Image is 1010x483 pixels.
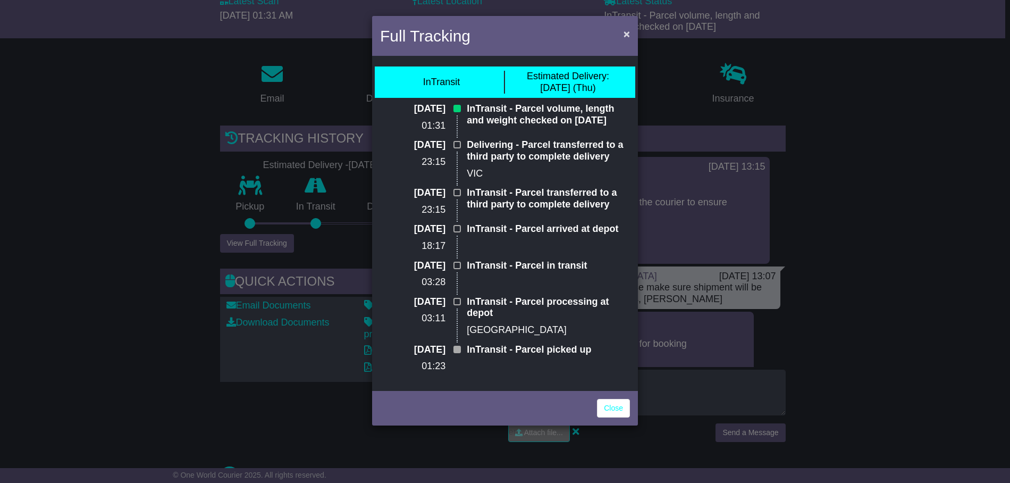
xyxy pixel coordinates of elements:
div: InTransit [423,77,460,88]
p: InTransit - Parcel picked up [467,344,630,356]
p: [DATE] [380,260,445,272]
p: [GEOGRAPHIC_DATA] [467,324,630,336]
a: Close [597,399,630,418]
p: 18:17 [380,240,445,252]
p: InTransit - Parcel volume, length and weight checked on [DATE] [467,103,630,126]
div: [DATE] (Thu) [527,71,609,94]
p: InTransit - Parcel transferred to a third party to complete delivery [467,187,630,210]
p: InTransit - Parcel in transit [467,260,630,272]
span: × [624,28,630,40]
p: 23:15 [380,156,445,168]
p: [DATE] [380,103,445,115]
h4: Full Tracking [380,24,470,48]
p: [DATE] [380,296,445,308]
p: 01:31 [380,120,445,132]
p: VIC [467,168,630,180]
p: Delivering - Parcel transferred to a third party to complete delivery [467,139,630,162]
p: [DATE] [380,223,445,235]
p: 03:28 [380,277,445,288]
p: [DATE] [380,139,445,151]
p: [DATE] [380,187,445,199]
p: 03:11 [380,313,445,324]
p: 01:23 [380,361,445,372]
p: 23:15 [380,204,445,216]
button: Close [618,23,635,45]
p: InTransit - Parcel processing at depot [467,296,630,319]
p: [DATE] [380,344,445,356]
span: Estimated Delivery: [527,71,609,81]
p: InTransit - Parcel arrived at depot [467,223,630,235]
